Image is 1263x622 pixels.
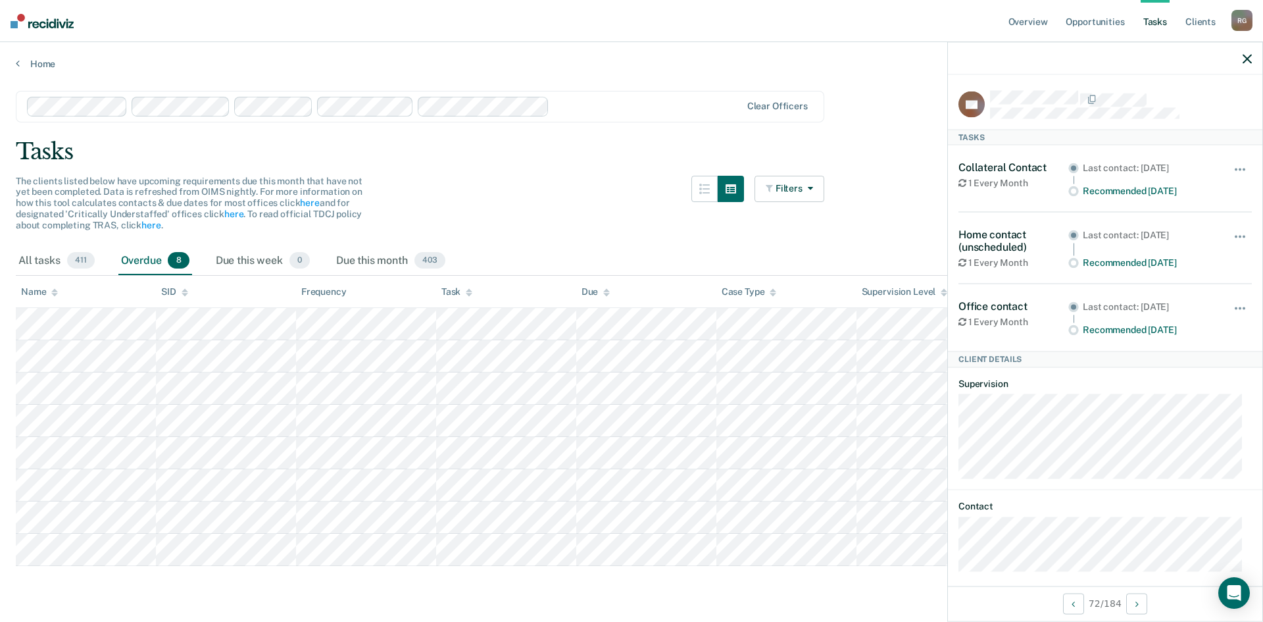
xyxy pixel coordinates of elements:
div: 1 Every Month [958,178,1068,189]
div: Overdue [118,247,192,276]
div: Open Intercom Messenger [1218,577,1250,609]
dt: Contact [958,500,1252,511]
a: here [141,220,161,230]
div: 1 Every Month [958,317,1068,328]
div: Frequency [301,286,347,298]
div: R G [1231,10,1252,31]
div: Clear officers [747,101,808,112]
div: Client Details [948,351,1262,367]
div: Case Type [722,286,777,298]
span: 8 [168,252,189,269]
div: Collateral Contact [958,161,1068,173]
div: Last contact: [DATE] [1083,229,1215,240]
div: Recommended [DATE] [1083,324,1215,335]
div: All tasks [16,247,97,276]
button: Filters [755,176,824,202]
div: Due this week [213,247,312,276]
dt: Supervision [958,378,1252,389]
div: Last contact: [DATE] [1083,162,1215,173]
button: Next Client [1126,593,1147,614]
img: Recidiviz [11,14,74,28]
div: Tasks [948,129,1262,145]
div: 72 / 184 [948,586,1262,621]
div: Supervision Level [862,286,948,298]
div: Tasks [16,138,1247,165]
div: Task [441,286,472,298]
span: The clients listed below have upcoming requirements due this month that have not yet been complet... [16,176,362,230]
div: Name [21,286,58,298]
span: 0 [289,252,310,269]
div: Office contact [958,300,1068,313]
div: 1 Every Month [958,257,1068,269]
a: Home [16,58,1247,70]
button: Previous Client [1063,593,1084,614]
div: Recommended [DATE] [1083,257,1215,268]
a: here [300,197,319,208]
div: Last contact: [DATE] [1083,301,1215,313]
div: Recommended [DATE] [1083,185,1215,196]
a: here [224,209,243,219]
div: Home contact (unscheduled) [958,228,1068,253]
span: 403 [414,252,445,269]
div: Due [582,286,610,298]
span: 411 [67,252,95,269]
div: SID [161,286,188,298]
div: Due this month [334,247,448,276]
